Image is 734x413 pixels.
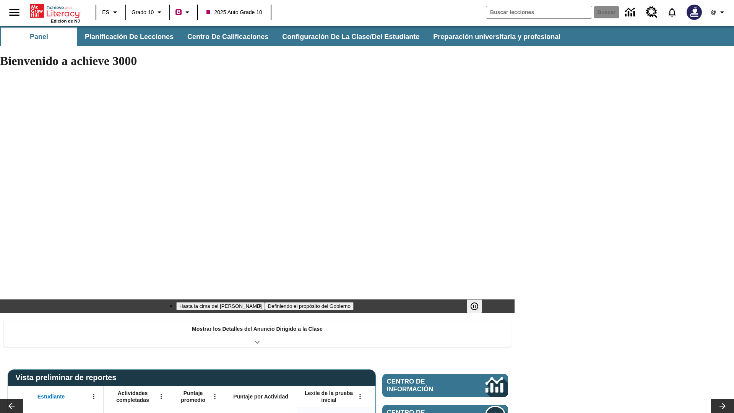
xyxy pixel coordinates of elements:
button: Abrir menú [209,391,221,402]
button: Planificación de lecciones [79,28,180,46]
button: Preparación universitaria y profesional [427,28,567,46]
button: Abrir menú [88,391,99,402]
button: Boost El color de la clase es rojo violeta. Cambiar el color de la clase. [172,5,195,19]
button: Abrir el menú lateral [3,1,26,24]
button: Diapositiva 2 Definiendo el propósito del Gobierno [265,302,354,310]
button: Centro de calificaciones [181,28,274,46]
span: Estudiante [37,393,65,400]
button: Abrir menú [354,391,366,402]
button: Carrusel de lecciones, seguir [711,399,734,413]
input: Buscar campo [486,6,592,18]
button: Escoja un nuevo avatar [682,2,706,22]
a: Notificaciones [662,2,682,22]
a: Centro de información [620,2,641,23]
button: Abrir menú [156,391,167,402]
div: Pausar [467,299,490,313]
div: Mostrar los Detalles del Anuncio Dirigido a la Clase [4,320,511,347]
span: Puntaje por Actividad [233,393,288,400]
span: Lexile de la prueba inicial [301,390,357,403]
button: Panel [1,28,77,46]
span: Centro de información [387,378,459,393]
span: Vista preliminar de reportes [15,373,120,382]
button: Diapositiva 1 Hasta la cima del monte Tai [176,302,265,310]
a: Centro de información [382,374,508,397]
a: Centro de recursos, Se abrirá en una pestaña nueva. [641,2,662,23]
span: Edición de NJ [51,19,80,23]
span: 2025 Auto Grade 10 [206,8,262,16]
a: Portada [30,3,80,19]
button: Perfil/Configuración [706,5,731,19]
span: ES [102,8,109,16]
p: Mostrar los Detalles del Anuncio Dirigido a la Clase [192,325,323,333]
span: Actividades completadas [107,390,158,403]
button: Configuración de la clase/del estudiante [276,28,425,46]
span: B [177,7,180,17]
span: Grado 10 [132,8,154,16]
div: Portada [30,3,80,23]
button: Lenguaje: ES, Selecciona un idioma [99,5,123,19]
span: @ [711,8,716,16]
button: Pausar [467,299,482,313]
img: Avatar [687,5,702,20]
span: Puntaje promedio [175,390,211,403]
button: Grado: Grado 10, Elige un grado [128,5,167,19]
